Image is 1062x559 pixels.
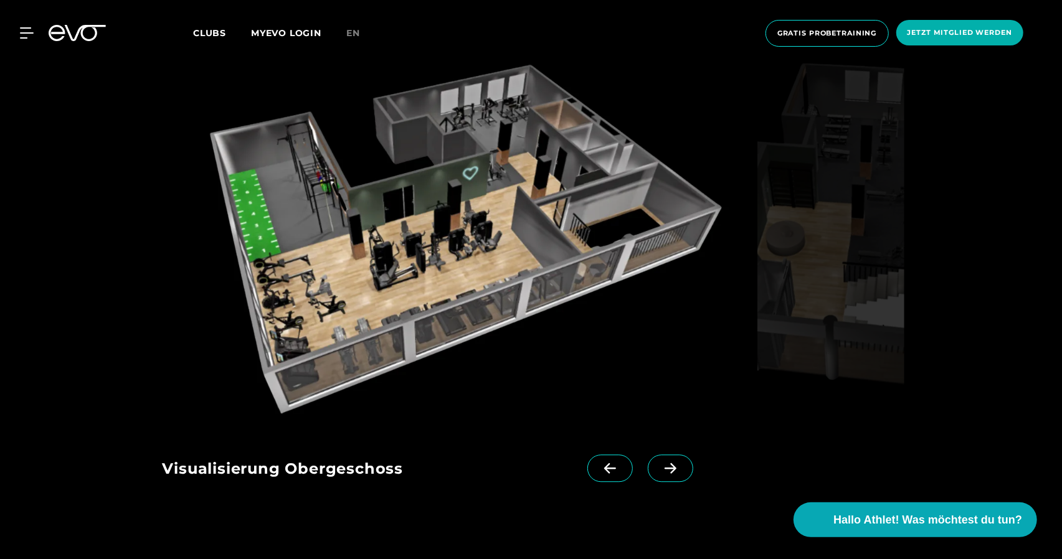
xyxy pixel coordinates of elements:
img: evofitness [757,42,905,425]
a: en [346,26,375,40]
span: Hallo Athlet! Was möchtest du tun? [833,512,1022,528]
a: Clubs [193,27,251,39]
a: MYEVO LOGIN [251,27,321,39]
span: Jetzt Mitglied werden [908,27,1012,38]
a: Gratis Probetraining [762,20,893,47]
a: Jetzt Mitglied werden [893,20,1027,47]
button: Hallo Athlet! Was möchtest du tun? [794,502,1037,537]
span: en [346,27,360,39]
img: evofitness [163,42,752,425]
span: Gratis Probetraining [777,28,877,39]
span: Clubs [193,27,226,39]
